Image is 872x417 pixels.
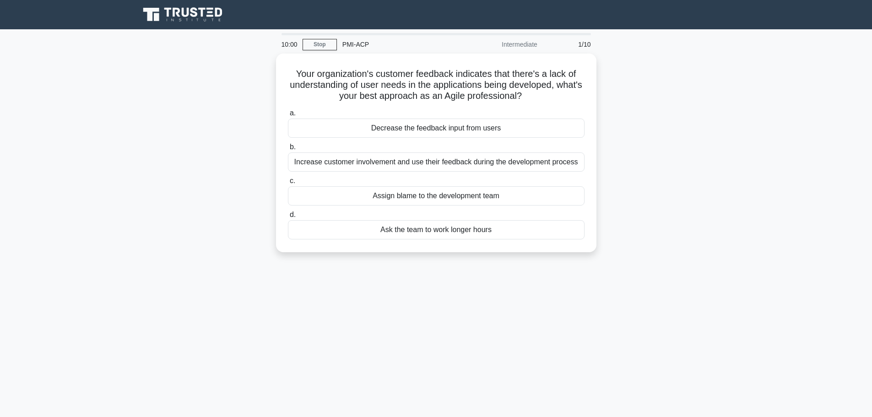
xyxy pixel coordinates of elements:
[463,35,543,54] div: Intermediate
[337,35,463,54] div: PMI-ACP
[290,109,296,117] span: a.
[288,186,585,206] div: Assign blame to the development team
[288,119,585,138] div: Decrease the feedback input from users
[288,220,585,239] div: Ask the team to work longer hours
[290,143,296,151] span: b.
[303,39,337,50] a: Stop
[290,177,295,184] span: c.
[290,211,296,218] span: d.
[543,35,596,54] div: 1/10
[287,68,585,102] h5: Your organization's customer feedback indicates that there's a lack of understanding of user need...
[276,35,303,54] div: 10:00
[288,152,585,172] div: Increase customer involvement and use their feedback during the development process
